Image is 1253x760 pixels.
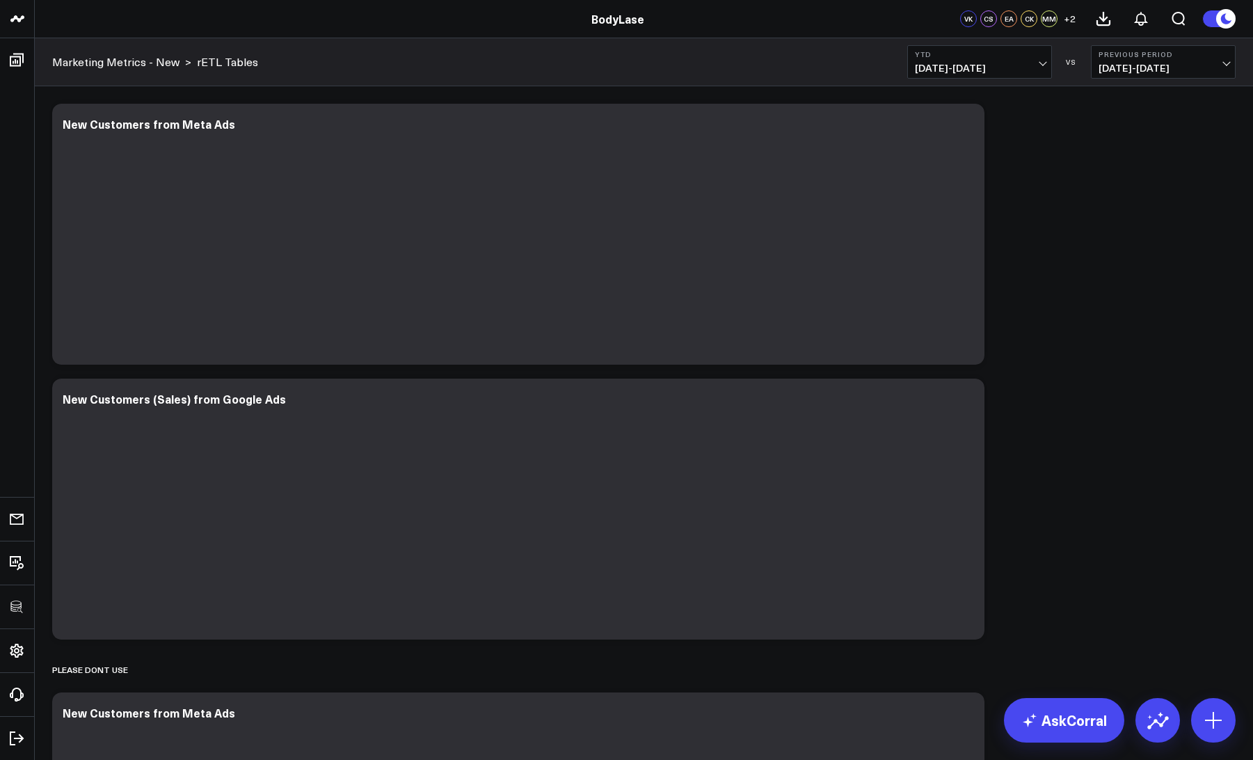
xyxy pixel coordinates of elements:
[980,10,997,27] div: CS
[1004,698,1124,743] a: AskCorral
[1000,10,1017,27] div: EA
[1099,50,1228,58] b: Previous Period
[591,11,644,26] a: BodyLase
[52,654,128,686] div: Please dont use
[63,116,235,132] div: New Customers from Meta Ads
[63,705,235,720] div: New Customers from Meta Ads
[63,391,286,406] div: New Customers (Sales) from Google Ads
[1021,10,1037,27] div: CK
[915,63,1044,74] span: [DATE] - [DATE]
[52,54,179,70] a: Marketing Metrics - New
[960,10,977,27] div: VK
[907,45,1052,79] button: YTD[DATE]-[DATE]
[1091,45,1236,79] button: Previous Period[DATE]-[DATE]
[1099,63,1228,74] span: [DATE] - [DATE]
[1061,10,1078,27] button: +2
[915,50,1044,58] b: YTD
[1041,10,1058,27] div: MM
[52,54,191,70] div: >
[1064,14,1076,24] span: + 2
[1059,58,1084,66] div: VS
[197,54,258,70] a: rETL Tables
